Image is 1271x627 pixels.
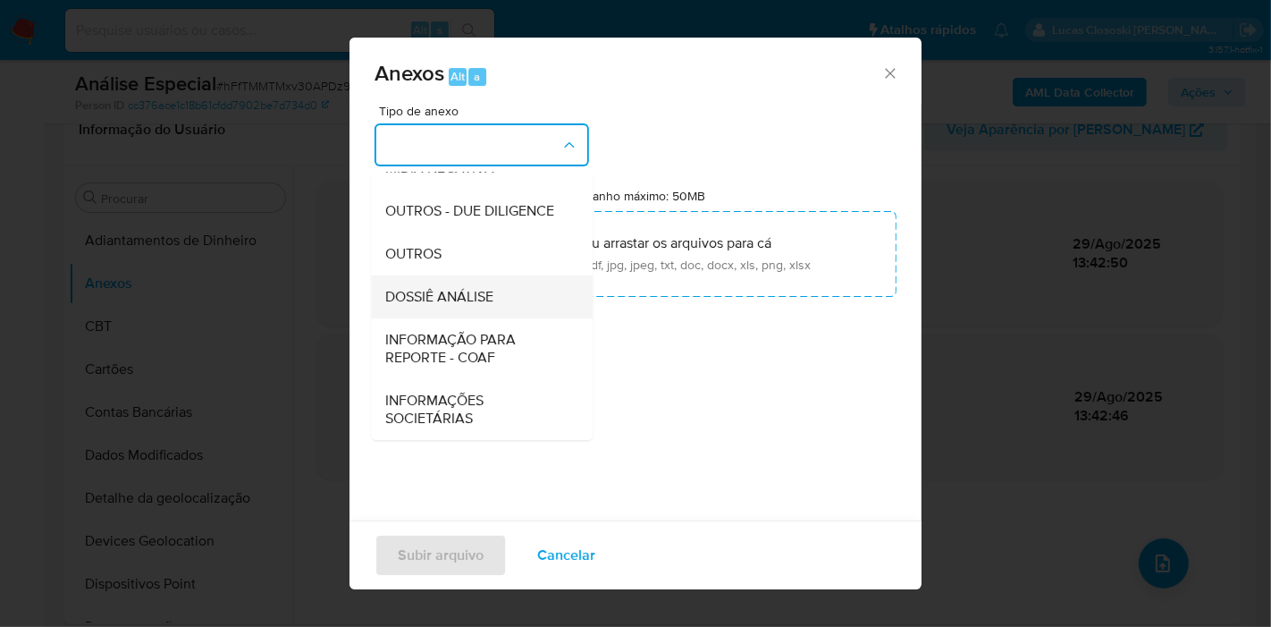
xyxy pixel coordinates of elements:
span: DOSSIÊ ANÁLISE [385,288,493,306]
span: MIDIA NEGATIVA [385,159,494,177]
span: Anexos [375,57,444,89]
span: Cancelar [537,536,595,575]
label: Tamanho máximo: 50MB [571,188,706,204]
span: a [474,68,480,85]
button: Fechar [881,64,897,80]
span: INFORMAÇÃO PARA REPORTE - COAF [385,331,568,367]
span: OUTROS - DUE DILIGENCE [385,202,554,220]
span: Tipo de anexo [379,105,593,117]
button: Cancelar [514,534,619,577]
span: OUTROS [385,245,442,263]
span: INFORMAÇÕES SOCIETÁRIAS [385,392,568,428]
span: Alt [450,68,465,85]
